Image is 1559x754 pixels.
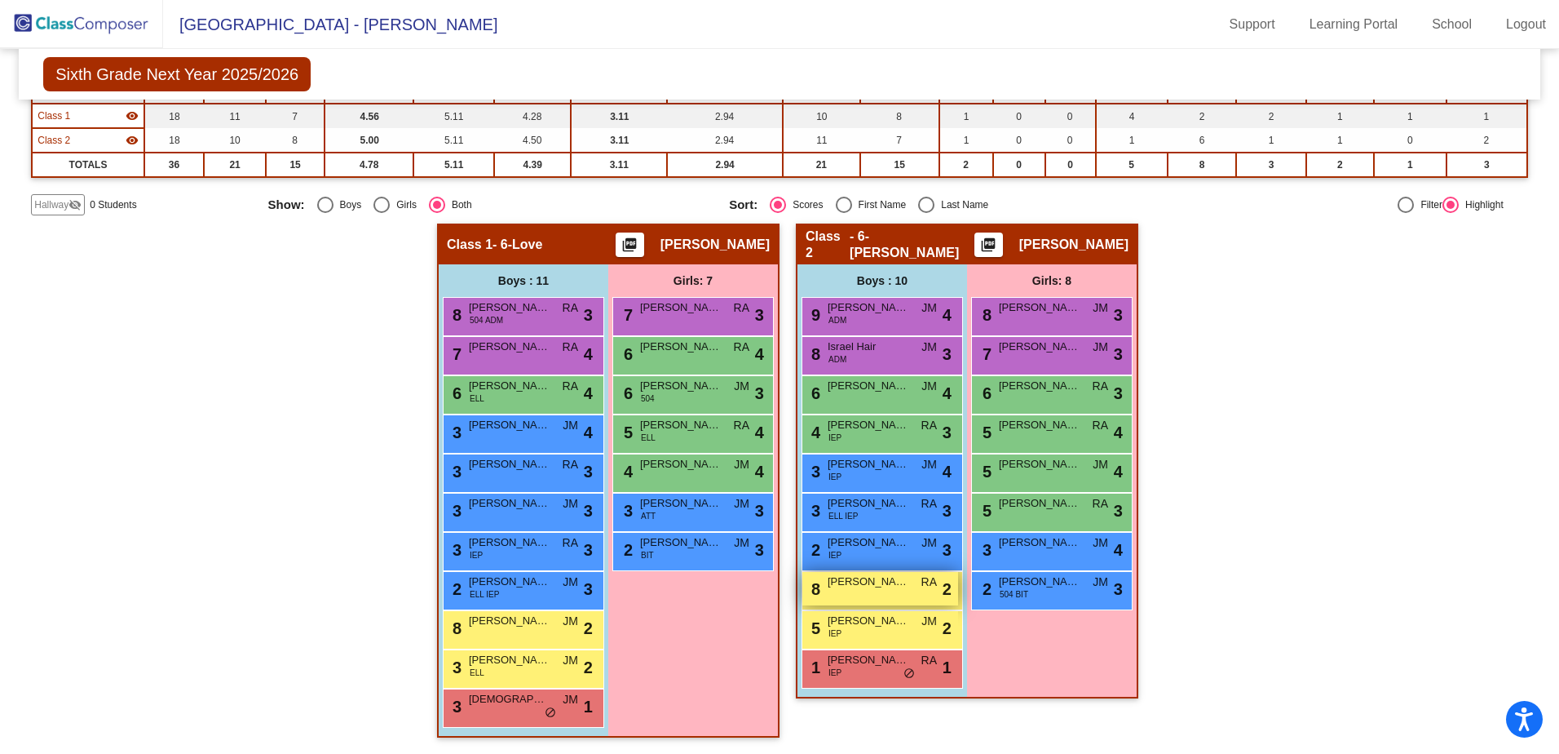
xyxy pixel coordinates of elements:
[807,659,820,676] span: 1
[470,549,483,561] span: IEP
[807,306,820,324] span: 9
[325,153,413,177] td: 4.78
[828,495,909,512] span: [PERSON_NAME]
[993,128,1045,153] td: 0
[640,417,722,433] span: [PERSON_NAME]
[1446,153,1527,177] td: 3
[563,574,578,591] span: JM
[934,197,988,212] div: Last Name
[783,153,860,177] td: 21
[494,104,571,128] td: 4.28
[943,538,952,562] span: 3
[545,707,556,720] span: do_not_disturb_alt
[1236,104,1306,128] td: 2
[921,574,937,591] span: RA
[921,299,937,317] span: JM
[584,342,593,366] span: 4
[850,228,974,261] span: - 6-[PERSON_NAME]
[448,463,462,481] span: 3
[999,299,1080,316] span: [PERSON_NAME]
[993,153,1045,177] td: 0
[999,339,1080,355] span: [PERSON_NAME]
[640,378,722,394] span: [PERSON_NAME]
[939,104,993,128] td: 1
[563,534,578,552] span: RA
[1114,459,1123,484] span: 4
[921,652,937,669] span: RA
[32,153,144,177] td: TOTALS
[999,417,1080,433] span: [PERSON_NAME]
[786,197,823,212] div: Scores
[943,577,952,601] span: 2
[563,378,578,395] span: RA
[620,306,633,324] span: 7
[1000,588,1028,601] span: 504 BIT
[620,541,633,559] span: 2
[1374,128,1446,153] td: 0
[828,534,909,551] span: [PERSON_NAME]
[978,424,991,441] span: 5
[999,534,1080,551] span: [PERSON_NAME]
[1459,197,1504,212] div: Highlight
[268,197,718,213] mat-radio-group: Select an option
[563,299,578,317] span: RA
[584,420,593,445] span: 4
[978,580,991,598] span: 2
[584,499,593,523] span: 3
[1296,11,1411,38] a: Learning Portal
[584,381,593,406] span: 4
[448,345,462,363] span: 7
[1306,128,1374,153] td: 1
[967,264,1137,297] div: Girls: 8
[563,339,578,356] span: RA
[1168,104,1236,128] td: 2
[755,420,764,445] span: 4
[470,393,484,405] span: ELL
[325,104,413,128] td: 4.56
[1045,104,1096,128] td: 0
[1236,153,1306,177] td: 3
[943,459,952,484] span: 4
[38,133,70,148] span: Class 2
[978,384,991,402] span: 6
[1093,574,1108,591] span: JM
[268,197,305,212] span: Show:
[413,153,494,177] td: 5.11
[828,667,841,679] span: IEP
[828,353,846,366] span: ADM
[974,233,1003,257] button: Print Students Details
[470,314,503,326] span: 504 ADM
[620,384,633,402] span: 6
[660,237,770,253] span: [PERSON_NAME]
[144,153,204,177] td: 36
[90,197,136,212] span: 0 Students
[620,345,633,363] span: 6
[921,417,937,434] span: RA
[32,104,144,128] td: Jill Love - 6-Love
[584,538,593,562] span: 3
[860,128,939,153] td: 7
[1114,577,1123,601] span: 3
[448,698,462,716] span: 3
[1093,378,1108,395] span: RA
[469,339,550,355] span: [PERSON_NAME]
[828,652,909,668] span: [PERSON_NAME]
[978,237,998,259] mat-icon: picture_as_pdf
[852,197,907,212] div: First Name
[620,237,639,259] mat-icon: picture_as_pdf
[1446,128,1527,153] td: 2
[563,456,578,473] span: RA
[828,417,909,433] span: [PERSON_NAME]
[563,495,578,512] span: JM
[734,495,749,512] span: JM
[860,153,939,177] td: 15
[448,384,462,402] span: 6
[1096,128,1168,153] td: 1
[571,153,667,177] td: 3.11
[563,652,578,669] span: JM
[828,299,909,316] span: [PERSON_NAME]
[469,574,550,590] span: [PERSON_NAME]
[978,345,991,363] span: 7
[571,128,667,153] td: 3.11
[943,303,952,327] span: 4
